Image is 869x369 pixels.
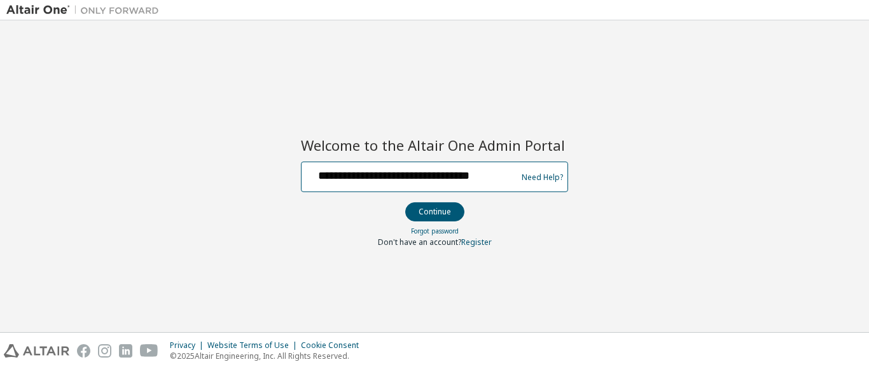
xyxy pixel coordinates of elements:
div: Cookie Consent [301,340,366,351]
img: altair_logo.svg [4,344,69,358]
img: linkedin.svg [119,344,132,358]
img: Altair One [6,4,165,17]
img: youtube.svg [140,344,158,358]
img: facebook.svg [77,344,90,358]
span: Don't have an account? [378,237,461,247]
h2: Welcome to the Altair One Admin Portal [301,136,568,154]
img: instagram.svg [98,344,111,358]
p: © 2025 Altair Engineering, Inc. All Rights Reserved. [170,351,366,361]
button: Continue [405,202,464,221]
a: Register [461,237,492,247]
div: Privacy [170,340,207,351]
div: Website Terms of Use [207,340,301,351]
a: Forgot password [411,226,459,235]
